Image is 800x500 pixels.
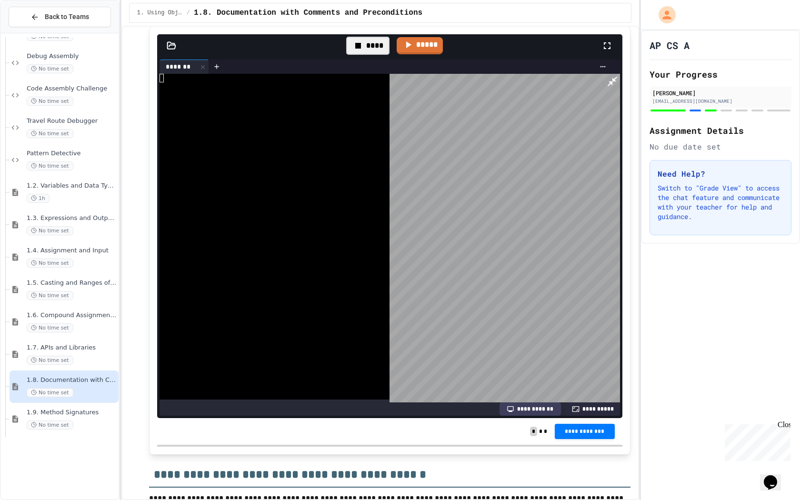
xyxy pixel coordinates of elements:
[27,344,117,352] span: 1.7. APIs and Libraries
[27,85,117,93] span: Code Assembly Challenge
[650,68,791,81] h2: Your Progress
[27,291,73,300] span: No time set
[658,183,783,221] p: Switch to "Grade View" to access the chat feature and communicate with your teacher for help and ...
[194,7,422,19] span: 1.8. Documentation with Comments and Preconditions
[27,420,73,430] span: No time set
[27,226,73,235] span: No time set
[45,12,89,22] span: Back to Teams
[27,356,73,365] span: No time set
[9,7,111,27] button: Back to Teams
[27,161,73,170] span: No time set
[27,194,50,203] span: 1h
[137,9,183,17] span: 1. Using Objects and Methods
[27,52,117,60] span: Debug Assembly
[187,9,190,17] span: /
[27,279,117,287] span: 1.5. Casting and Ranges of Values
[650,124,791,137] h2: Assignment Details
[27,117,117,125] span: Travel Route Debugger
[27,182,117,190] span: 1.2. Variables and Data Types
[649,4,678,26] div: My Account
[27,376,117,384] span: 1.8. Documentation with Comments and Preconditions
[760,462,790,490] iframe: chat widget
[721,420,790,461] iframe: chat widget
[27,259,73,268] span: No time set
[27,214,117,222] span: 1.3. Expressions and Output [New]
[27,64,73,73] span: No time set
[27,323,73,332] span: No time set
[27,247,117,255] span: 1.4. Assignment and Input
[27,311,117,320] span: 1.6. Compound Assignment Operators
[658,168,783,180] h3: Need Help?
[650,141,791,152] div: No due date set
[27,409,117,417] span: 1.9. Method Signatures
[652,98,789,105] div: [EMAIL_ADDRESS][DOMAIN_NAME]
[27,129,73,138] span: No time set
[652,89,789,97] div: [PERSON_NAME]
[27,97,73,106] span: No time set
[27,150,117,158] span: Pattern Detective
[650,39,690,52] h1: AP CS A
[27,388,73,397] span: No time set
[4,4,66,60] div: Chat with us now!Close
